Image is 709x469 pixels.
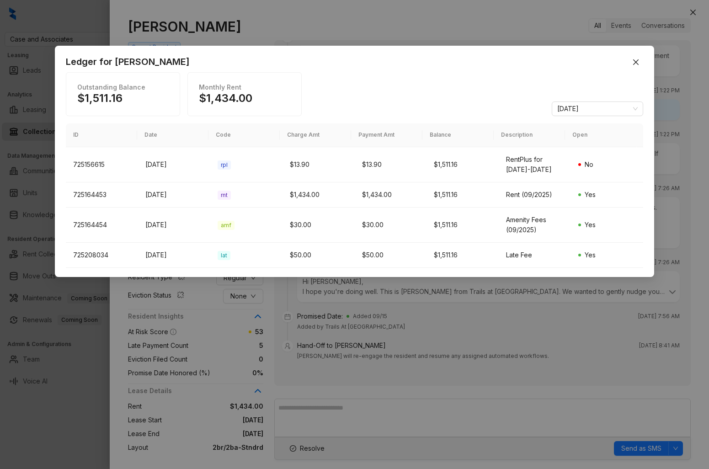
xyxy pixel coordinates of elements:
[506,250,564,260] div: Late Fee
[280,123,351,147] th: Charge Amt
[434,160,491,170] div: $1,511.16
[290,250,347,260] div: $50.00
[218,251,230,260] span: lat
[66,182,138,208] td: 725164453
[199,84,288,91] h1: Monthly Rent
[585,160,593,168] span: No
[362,250,420,260] div: $50.00
[422,123,494,147] th: Balance
[218,191,231,200] span: rnt
[362,220,420,230] div: $30.00
[434,220,491,230] div: $1,511.16
[137,123,208,147] th: Date
[77,84,166,91] h1: Outstanding Balance
[218,221,235,230] span: amf
[557,102,638,116] span: September 2025
[434,190,491,200] div: $1,511.16
[565,123,636,147] th: Open
[290,160,347,170] div: $13.90
[585,191,596,198] span: Yes
[290,220,347,230] div: $30.00
[66,208,138,243] td: 725164454
[506,190,564,200] div: Rent (09/2025)
[362,190,420,200] div: $1,434.00
[66,123,137,147] th: ID
[434,250,491,260] div: $1,511.16
[145,160,203,170] div: [DATE]
[66,147,138,182] td: 725156615
[218,160,231,170] span: rpl
[66,243,138,268] td: 725208034
[199,91,290,105] h1: $1,434.00
[77,91,169,105] h1: $1,511.16
[506,215,564,235] div: Amenity Fees (09/2025)
[632,59,640,66] span: close
[351,123,422,147] th: Payment Amt
[66,55,643,69] div: Ledger for [PERSON_NAME]
[208,123,280,147] th: Code
[362,160,420,170] div: $13.90
[506,155,564,175] div: RentPlus for [DATE]-[DATE]
[629,55,643,69] button: Close
[145,220,203,230] div: [DATE]
[585,221,596,229] span: Yes
[290,190,347,200] div: $1,434.00
[145,190,203,200] div: [DATE]
[145,250,203,260] div: [DATE]
[494,123,565,147] th: Description
[585,251,596,259] span: Yes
